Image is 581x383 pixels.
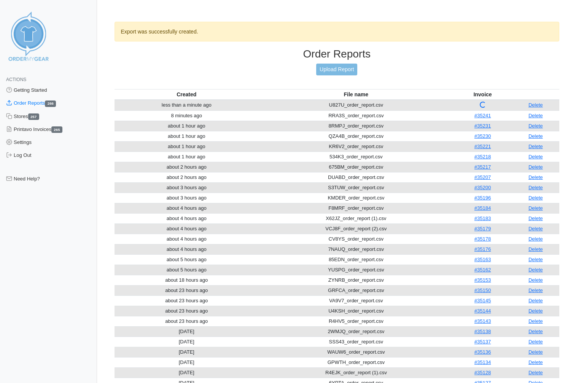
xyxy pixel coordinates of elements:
a: Delete [528,267,543,273]
a: #35162 [474,267,491,273]
a: #35221 [474,144,491,149]
a: #35153 [474,277,491,283]
a: Delete [528,329,543,334]
td: 8 minutes ago [115,110,259,121]
td: DUABD_order_report.csv [259,172,454,182]
a: Delete [528,370,543,375]
td: 534K3_order_report.csv [259,152,454,162]
a: Delete [528,185,543,190]
td: about 4 hours ago [115,213,259,223]
td: about 1 hour ago [115,141,259,152]
a: #35241 [474,113,491,118]
td: about 1 hour ago [115,152,259,162]
a: Delete [528,246,543,252]
td: about 4 hours ago [115,223,259,234]
td: U4KSH_order_report.csv [259,306,454,316]
a: Delete [528,215,543,221]
a: Delete [528,318,543,324]
span: Actions [6,77,26,82]
a: #35163 [474,257,491,262]
td: CV8YS_order_report.csv [259,234,454,244]
td: about 5 hours ago [115,265,259,275]
td: about 5 hours ago [115,254,259,265]
td: about 3 hours ago [115,193,259,203]
a: #35144 [474,308,491,314]
a: Delete [528,349,543,355]
td: X62JZ_order_report (1).csv [259,213,454,223]
td: KR6V2_order_report.csv [259,141,454,152]
td: [DATE] [115,337,259,347]
td: about 4 hours ago [115,244,259,254]
td: F8MRF_order_report.csv [259,203,454,213]
a: #35145 [474,298,491,303]
a: #35207 [474,174,491,180]
td: QZA4B_order_report.csv [259,131,454,141]
a: #35231 [474,123,491,129]
a: #35138 [474,329,491,334]
td: [DATE] [115,357,259,367]
td: YUSPG_order_report.csv [259,265,454,275]
td: [DATE] [115,326,259,337]
td: KMDER_order_report.csv [259,193,454,203]
td: ZYNRB_order_report.csv [259,275,454,285]
td: about 23 hours ago [115,306,259,316]
a: Delete [528,113,543,118]
a: Delete [528,164,543,170]
a: Delete [528,298,543,303]
td: about 4 hours ago [115,203,259,213]
th: File name [259,89,454,100]
td: less than a minute ago [115,100,259,111]
a: Delete [528,236,543,242]
td: VCJ8F_order_report (2).csv [259,223,454,234]
a: #35218 [474,154,491,160]
td: RRA3S_order_report.csv [259,110,454,121]
td: 8RMPJ_order_report.csv [259,121,454,131]
a: #35150 [474,287,491,293]
a: #35136 [474,349,491,355]
a: Delete [528,257,543,262]
a: Delete [528,195,543,201]
a: Delete [528,277,543,283]
a: Delete [528,123,543,129]
a: Delete [528,144,543,149]
a: Delete [528,226,543,231]
a: #35179 [474,226,491,231]
a: #35134 [474,359,491,365]
span: 265 [51,126,62,133]
td: WAUW6_order_report.csv [259,347,454,357]
a: #35183 [474,215,491,221]
div: Export was successfully created. [115,22,560,41]
a: Upload Report [316,64,357,75]
td: about 4 hours ago [115,234,259,244]
td: 85EDN_order_report.csv [259,254,454,265]
td: about 2 hours ago [115,172,259,182]
a: #35217 [474,164,491,170]
th: Invoice [454,89,512,100]
td: SSS43_order_report.csv [259,337,454,347]
a: #35137 [474,339,491,345]
a: Delete [528,287,543,293]
td: U827U_order_report.csv [259,100,454,111]
td: 675BM_order_report.csv [259,162,454,172]
td: about 1 hour ago [115,121,259,131]
a: Delete [528,205,543,211]
td: about 3 hours ago [115,182,259,193]
td: S3TUW_order_report.csv [259,182,454,193]
a: #35128 [474,370,491,375]
a: Delete [528,174,543,180]
a: #35200 [474,185,491,190]
td: [DATE] [115,367,259,378]
td: GPWTH_order_report.csv [259,357,454,367]
td: about 23 hours ago [115,295,259,306]
a: Delete [528,359,543,365]
td: GRFCA_order_report.csv [259,285,454,295]
a: #35143 [474,318,491,324]
td: R4EJK_order_report (1).csv [259,367,454,378]
td: 7NAUQ_order_report.csv [259,244,454,254]
a: Delete [528,308,543,314]
td: R4HV5_order_report.csv [259,316,454,326]
td: about 2 hours ago [115,162,259,172]
a: #35196 [474,195,491,201]
a: #35184 [474,205,491,211]
a: Delete [528,339,543,345]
